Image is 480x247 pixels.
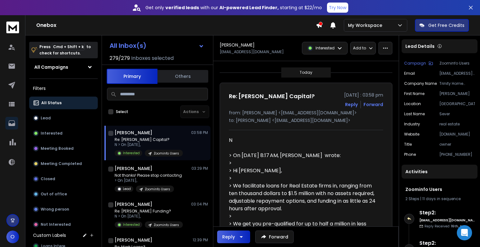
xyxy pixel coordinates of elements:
button: Reply [345,101,358,108]
p: Lead [41,116,51,121]
p: Meeting Completed [41,161,82,166]
button: All Inbox(s) [104,39,209,52]
h1: [PERSON_NAME] [115,130,152,136]
p: N > On [DATE], [115,142,183,147]
p: 03:58 PM [191,130,208,135]
p: Interested [316,46,335,51]
p: 03:29 PM [191,166,208,171]
button: Try Now [327,3,348,13]
p: from: [PERSON_NAME] <[EMAIL_ADDRESS][DOMAIN_NAME]> [229,110,383,116]
p: Lead [123,187,131,191]
label: Select [116,109,128,114]
p: My Workspace [348,22,385,28]
button: Forward [255,231,294,243]
p: Re: [PERSON_NAME] Funding? [115,209,183,214]
p: [PHONE_NUMBER] [439,152,475,157]
span: Cmd + Shift + k [52,43,85,50]
p: 12:39 PM [193,237,208,243]
p: Company Name [404,81,437,86]
h1: Re: [PERSON_NAME] Capital? [229,92,315,101]
h6: [EMAIL_ADDRESS][DOMAIN_NAME] [419,218,475,223]
button: Out of office [29,188,98,200]
button: Meeting Completed [29,157,98,170]
p: to: [PERSON_NAME] <[EMAIL_ADDRESS][DOMAIN_NAME]> [229,117,383,123]
h3: Inboxes selected [131,54,174,62]
div: Open Intercom Messenger [457,225,472,240]
p: Phone [404,152,416,157]
p: Press to check for shortcuts. [39,44,91,56]
img: logo [6,22,19,33]
div: Activities [402,165,477,179]
p: [EMAIL_ADDRESS][DOMAIN_NAME] [220,49,284,54]
p: [PERSON_NAME] [439,91,475,96]
p: [DOMAIN_NAME] [439,132,475,137]
h3: Custom Labels [33,232,66,238]
h1: All Campaigns [34,64,68,70]
h1: All Inbox(s) [110,42,146,49]
p: First Name [404,91,424,96]
button: Closed [29,173,98,185]
p: All Status [41,100,62,105]
button: Others [157,69,208,83]
p: real estate [439,122,475,127]
button: Not Interested [29,218,98,231]
p: Today [300,70,312,75]
button: O [6,231,19,243]
span: 2 Steps [405,196,419,201]
h1: [PERSON_NAME] [115,165,152,172]
span: 16th, Aug [451,224,466,229]
div: | [405,196,474,201]
span: 11 days in sequence [422,196,461,201]
button: Interested [29,127,98,140]
p: Campaign [404,61,426,66]
p: Closed [41,176,55,181]
p: Add to [353,46,366,51]
p: Zoominfo Users [154,151,179,156]
p: Out of office [41,192,67,197]
div: Forward [363,101,383,108]
h6: Step 2 : [419,209,475,217]
button: Wrong person [29,203,98,216]
h1: [PERSON_NAME] [115,201,152,207]
button: Primary [107,69,157,84]
button: Reply [217,231,250,243]
p: owner [439,142,475,147]
span: 279 / 279 [110,54,130,62]
button: Meeting Booked [29,142,98,155]
p: Interested [41,131,63,136]
p: [EMAIL_ADDRESS][DOMAIN_NAME] [439,71,475,76]
p: Not thanks! Please stop contacting [115,173,182,178]
p: Sever [439,111,475,117]
p: Zoominfo Users [439,61,475,66]
p: Email [404,71,415,76]
button: All Campaigns [29,61,98,73]
p: Lead Details [405,43,435,49]
p: Last Name [404,111,425,117]
p: Zoominfo Users [154,223,179,227]
p: Reply Received [424,224,466,229]
p: Re: [PERSON_NAME] Capital? [115,137,183,142]
button: Lead [29,112,98,124]
button: Get Free Credits [415,19,469,32]
p: Meeting Booked [41,146,74,151]
h6: Step 2 : [419,239,475,247]
strong: AI-powered Lead Finder, [219,4,279,11]
p: Try Now [329,4,346,11]
h1: [PERSON_NAME] [220,42,255,48]
h3: Filters [29,84,98,93]
button: Campaign [404,61,433,66]
p: website [404,132,419,137]
h1: Onebox [36,22,316,29]
p: location [404,101,421,106]
p: Wrong person [41,207,69,212]
strong: verified leads [165,4,199,11]
p: 03:04 PM [191,202,208,207]
p: [DATE] : 03:58 pm [344,92,383,98]
p: title [404,142,412,147]
p: Interested [123,151,140,155]
h1: Zoominfo Users [405,186,474,193]
p: Trinity Home Builders [439,81,475,86]
p: Interested [123,222,140,227]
